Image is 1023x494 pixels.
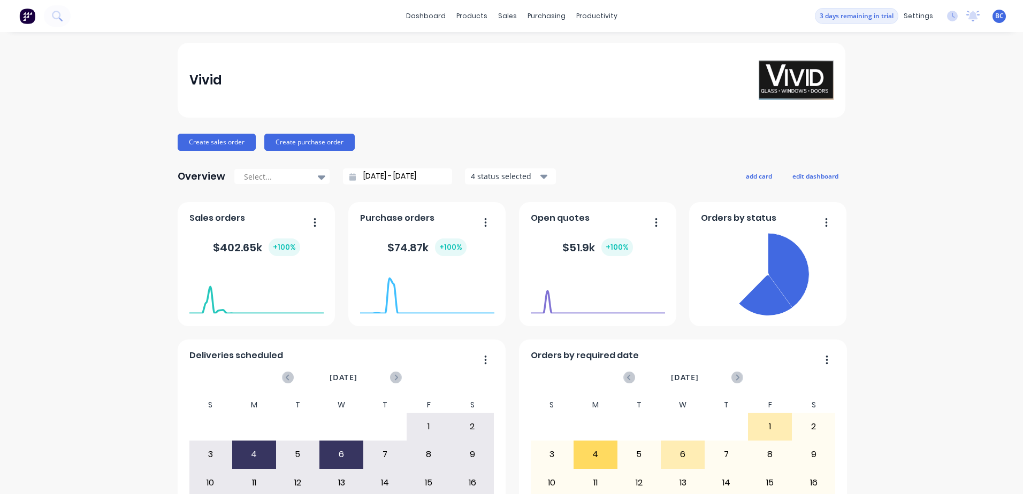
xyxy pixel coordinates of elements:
div: T [276,397,320,413]
div: + 100 % [269,238,300,256]
div: T [617,397,661,413]
div: F [748,397,792,413]
button: edit dashboard [785,169,845,183]
div: + 100 % [601,238,633,256]
img: Vivid [759,60,834,101]
div: Vivid [189,70,222,91]
div: + 100 % [435,238,467,256]
div: sales [493,8,522,24]
div: 6 [320,441,363,468]
div: 3 [531,441,574,468]
span: Sales orders [189,212,245,225]
img: Factory [19,8,35,24]
div: $ 402.65k [213,238,300,256]
a: dashboard [401,8,451,24]
div: S [451,397,494,413]
div: W [661,397,705,413]
div: purchasing [522,8,571,24]
span: [DATE] [330,372,357,383]
div: 7 [364,441,407,468]
div: W [319,397,363,413]
div: F [407,397,451,413]
div: productivity [571,8,623,24]
div: 4 [574,441,617,468]
div: $ 74.87k [387,238,467,256]
div: M [232,397,276,413]
div: 2 [451,413,494,440]
div: $ 51.9k [562,238,633,256]
div: T [705,397,749,413]
span: Deliveries scheduled [189,349,283,362]
div: products [451,8,493,24]
div: 4 status selected [471,171,538,182]
button: add card [739,169,779,183]
div: 8 [407,441,450,468]
button: 3 days remaining in trial [815,8,898,24]
button: Create sales order [178,134,256,151]
div: Overview [178,166,225,187]
div: S [792,397,836,413]
div: M [574,397,617,413]
div: 4 [233,441,276,468]
span: Purchase orders [360,212,434,225]
div: 2 [792,413,835,440]
div: 5 [618,441,661,468]
div: 9 [451,441,494,468]
span: Orders by status [701,212,776,225]
div: 6 [661,441,704,468]
div: 8 [749,441,791,468]
span: BC [995,11,1004,21]
span: [DATE] [671,372,699,383]
div: T [363,397,407,413]
div: S [530,397,574,413]
button: 4 status selected [465,168,556,184]
div: 9 [792,441,835,468]
div: 1 [407,413,450,440]
div: 5 [277,441,319,468]
div: settings [898,8,938,24]
div: 3 [189,441,232,468]
button: Create purchase order [264,134,355,151]
span: Open quotes [531,212,590,225]
div: 7 [705,441,748,468]
div: S [189,397,233,413]
div: 1 [749,413,791,440]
